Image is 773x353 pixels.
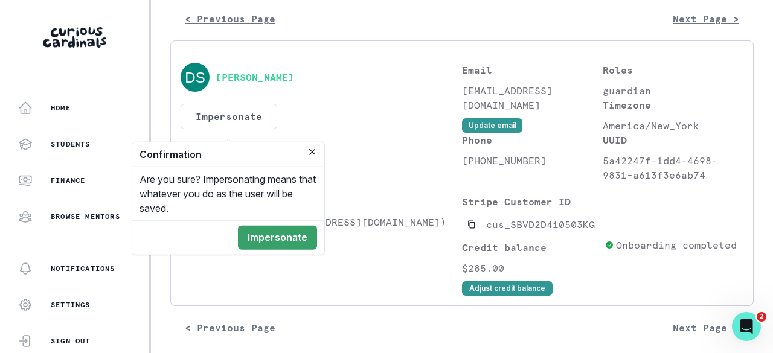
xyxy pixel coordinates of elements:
p: guardian [603,83,743,98]
button: < Previous Page [170,316,290,340]
p: Email [462,63,603,77]
p: Timezone [603,98,743,112]
button: Impersonate [238,226,317,250]
img: Curious Cardinals Logo [43,27,106,48]
button: Copied to clipboard [462,215,481,234]
p: Notifications [51,264,115,273]
p: Stripe Customer ID [462,194,600,209]
p: Browse Mentors [51,212,120,221]
button: Impersonate [181,104,277,129]
p: [EMAIL_ADDRESS][DOMAIN_NAME] [462,83,603,112]
button: Next Page > [658,7,754,31]
button: Update email [462,118,522,133]
button: Close [305,145,319,159]
p: Phone [462,133,603,147]
p: America/New_York [603,118,743,133]
p: UUID [603,133,743,147]
p: Settings [51,300,91,310]
span: 2 [757,312,766,322]
p: 5a42247f-1dd4-4698-9831-a613f3e6ab74 [603,153,743,182]
p: Credit balance [462,240,600,255]
button: < Previous Page [170,7,290,31]
p: Students [51,139,91,149]
button: [PERSON_NAME] [216,71,294,83]
p: [PHONE_NUMBER] [462,153,603,168]
p: Roles [603,63,743,77]
p: Home [51,103,71,113]
p: Sign Out [51,336,91,346]
div: Are you sure? Impersonating means that whatever you do as the user will be saved. [132,167,324,220]
iframe: Intercom live chat [732,312,761,341]
p: Finance [51,176,85,185]
header: Confirmation [132,142,324,167]
p: cus_SBVD2D4i0503KG [486,217,595,232]
button: Adjust credit balance [462,281,553,296]
button: Next Page > [658,316,754,340]
p: Onboarding completed [616,238,737,252]
p: $285.00 [462,261,600,275]
img: svg [181,63,210,92]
